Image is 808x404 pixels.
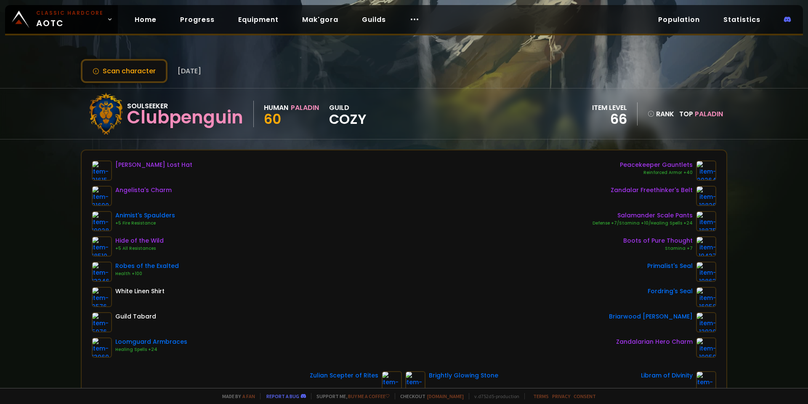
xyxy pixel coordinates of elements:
div: Boots of Pure Thought [623,236,693,245]
div: Reinforced Armor +40 [620,169,693,176]
img: item-19863 [696,262,716,282]
a: Classic HardcoreAOTC [5,5,118,34]
span: v. d752d5 - production [469,393,519,399]
div: Soulseeker [127,101,243,111]
div: Libram of Divinity [641,371,693,380]
img: item-16058 [696,287,716,307]
span: Paladin [695,109,723,119]
div: Zulian Scepter of Rites [310,371,378,380]
div: Health +100 [115,270,179,277]
div: guild [329,102,367,126]
div: Human [264,102,288,113]
span: Support me, [311,393,390,399]
div: Salamander Scale Pants [593,211,693,220]
div: Loomguard Armbraces [115,337,187,346]
a: Mak'gora [295,11,345,28]
img: item-20264 [696,161,716,181]
img: item-19826 [696,186,716,206]
span: Cozy [329,113,367,126]
span: [DATE] [178,66,201,76]
img: item-19437 [696,236,716,257]
a: Terms [533,393,549,399]
div: Robes of the Exalted [115,262,179,270]
div: item level [592,102,627,113]
span: 60 [264,110,281,128]
img: item-18523 [405,371,425,391]
div: Fordring's Seal [648,287,693,296]
div: Hide of the Wild [115,236,164,245]
span: Checkout [395,393,464,399]
small: Classic Hardcore [36,9,104,17]
button: Scan character [81,59,167,83]
span: Made by [217,393,255,399]
div: Zandalar Freethinker's Belt [611,186,693,195]
img: item-2576 [92,287,112,307]
img: item-5976 [92,312,112,332]
div: Defense +7/Stamina +10/Healing Spells +24 [593,220,693,227]
div: 66 [592,113,627,126]
a: Guilds [355,11,393,28]
img: item-12930 [696,312,716,332]
div: +5 All Resistances [115,245,164,252]
div: Primalist's Seal [647,262,693,270]
img: item-13969 [92,337,112,358]
img: item-19950 [696,337,716,358]
a: Buy me a coffee [348,393,390,399]
img: item-18875 [696,211,716,231]
a: Consent [574,393,596,399]
div: Top [679,109,723,119]
a: Privacy [552,393,570,399]
a: Equipment [231,11,285,28]
div: Briarwood [PERSON_NAME] [609,312,693,321]
a: [DOMAIN_NAME] [427,393,464,399]
div: [PERSON_NAME] Lost Hat [115,161,192,169]
div: Clubpenguin [127,111,243,124]
a: Statistics [717,11,767,28]
img: item-13346 [92,262,112,282]
a: Population [651,11,707,28]
div: Stamina +7 [623,245,693,252]
a: a fan [242,393,255,399]
div: Angelista's Charm [115,186,172,195]
img: item-23201 [696,371,716,391]
img: item-21690 [92,186,112,206]
div: Paladin [291,102,319,113]
img: item-18510 [92,236,112,257]
a: Home [128,11,163,28]
a: Progress [173,11,221,28]
img: item-22713 [382,371,402,391]
a: Report a bug [266,393,299,399]
div: +5 Fire Resistance [115,220,175,227]
div: Guild Tabard [115,312,156,321]
div: White Linen Shirt [115,287,165,296]
img: item-21615 [92,161,112,181]
div: Peacekeeper Gauntlets [620,161,693,169]
span: AOTC [36,9,104,29]
img: item-19928 [92,211,112,231]
div: rank [648,109,674,119]
div: Brightly Glowing Stone [429,371,498,380]
div: Animist's Spaulders [115,211,175,220]
div: Healing Spells +24 [115,346,187,353]
div: Zandalarian Hero Charm [616,337,693,346]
